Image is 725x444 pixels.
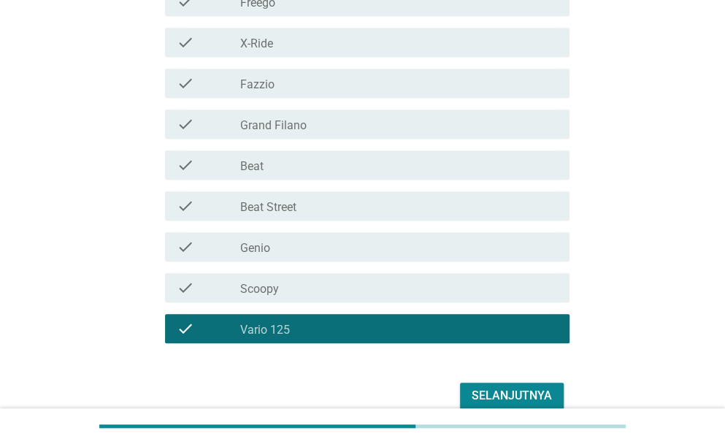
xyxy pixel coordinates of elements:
[240,323,290,337] label: Vario 125
[177,320,194,337] i: check
[177,115,194,133] i: check
[177,238,194,256] i: check
[240,200,296,215] label: Beat Street
[240,37,273,51] label: X-Ride
[240,159,264,174] label: Beat
[460,383,564,409] button: Selanjutnya
[177,156,194,174] i: check
[177,279,194,296] i: check
[240,241,270,256] label: Genio
[240,282,279,296] label: Scoopy
[177,197,194,215] i: check
[177,74,194,92] i: check
[240,118,307,133] label: Grand Filano
[240,77,275,92] label: Fazzio
[472,387,552,405] div: Selanjutnya
[177,34,194,51] i: check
